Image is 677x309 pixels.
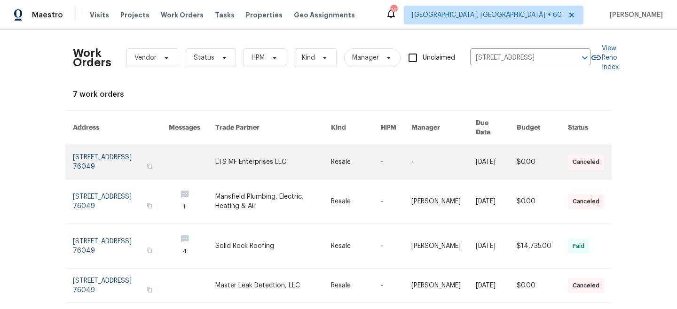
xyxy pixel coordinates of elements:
button: Open [578,51,591,64]
span: Maestro [32,10,63,20]
th: Budget [509,111,560,145]
span: Manager [352,53,379,62]
td: Resale [323,145,373,179]
div: 747 [390,6,397,15]
td: Mansfield Plumbing, Electric, Heating & Air [208,179,323,224]
td: Resale [323,179,373,224]
th: Manager [404,111,468,145]
span: Work Orders [161,10,204,20]
th: Messages [161,111,208,145]
td: - [373,179,404,224]
td: [PERSON_NAME] [404,224,468,269]
span: Geo Assignments [294,10,355,20]
th: Address [65,111,161,145]
span: Projects [120,10,150,20]
span: Kind [302,53,315,62]
span: [PERSON_NAME] [606,10,663,20]
td: [PERSON_NAME] [404,269,468,303]
td: Solid Rock Roofing [208,224,323,269]
td: - [373,269,404,303]
a: View Reno Index [590,44,619,72]
td: LTS MF Enterprises LLC [208,145,323,179]
div: 7 work orders [73,90,604,99]
button: Copy Address [145,286,154,294]
th: Kind [323,111,373,145]
th: Status [560,111,612,145]
td: Master Leak Detection, LLC [208,269,323,303]
button: Copy Address [145,201,154,210]
td: - [373,145,404,179]
td: - [373,224,404,269]
span: Visits [90,10,109,20]
span: HPM [252,53,265,62]
td: Resale [323,224,373,269]
span: Tasks [215,12,235,18]
h2: Work Orders [73,48,111,67]
button: Copy Address [145,162,154,170]
td: - [404,145,468,179]
th: Trade Partner [208,111,323,145]
td: Resale [323,269,373,303]
td: [PERSON_NAME] [404,179,468,224]
span: Vendor [134,53,157,62]
span: Properties [246,10,283,20]
th: Due Date [468,111,509,145]
th: HPM [373,111,404,145]
button: Copy Address [145,246,154,255]
span: Status [194,53,214,62]
span: Unclaimed [423,53,455,63]
input: Enter in an address [470,51,564,65]
span: [GEOGRAPHIC_DATA], [GEOGRAPHIC_DATA] + 60 [412,10,562,20]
